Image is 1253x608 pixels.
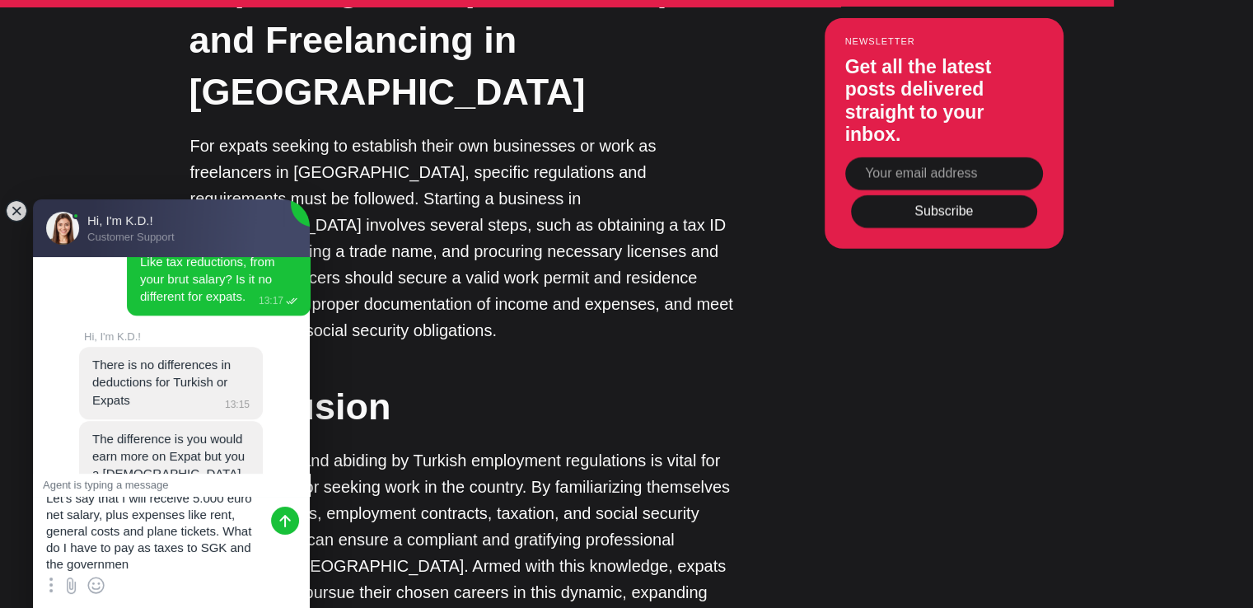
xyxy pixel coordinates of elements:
[220,399,250,410] jdiv: 13:15
[845,55,1043,146] h3: Get all the latest posts delivered straight to your inbox.
[79,421,263,505] jdiv: 22.09.25 13:15:50
[851,195,1037,228] button: Subscribe
[26,69,583,90] p: Become a member of to start commenting.
[845,36,1043,46] small: Newsletter
[254,295,297,306] jdiv: 13:17
[344,159,390,176] button: Sign in
[127,244,311,316] jdiv: 22.09.25 13:17:05
[84,330,297,343] jdiv: Hi, I'm K.D.!
[845,157,1043,190] input: Your email address
[79,347,263,419] jdiv: 22.09.25 13:15:40
[33,474,310,496] jdiv: Agent is typing a message
[250,113,359,148] button: Sign up now
[190,133,742,344] p: For expats seeking to establish their own businesses or work as freelancers in [GEOGRAPHIC_DATA],...
[92,358,234,406] jdiv: There is no differences in deductions for Turkish or Expats
[220,158,341,177] span: Already a member?
[280,71,334,87] span: Ikamet
[183,33,427,63] h1: Start the conversation
[140,255,278,303] jdiv: Like tax reductions, from your brut salary? Is it no different for expats.
[92,432,248,480] jdiv: The difference is you would earn more on Expat but you a [DEMOGRAPHIC_DATA]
